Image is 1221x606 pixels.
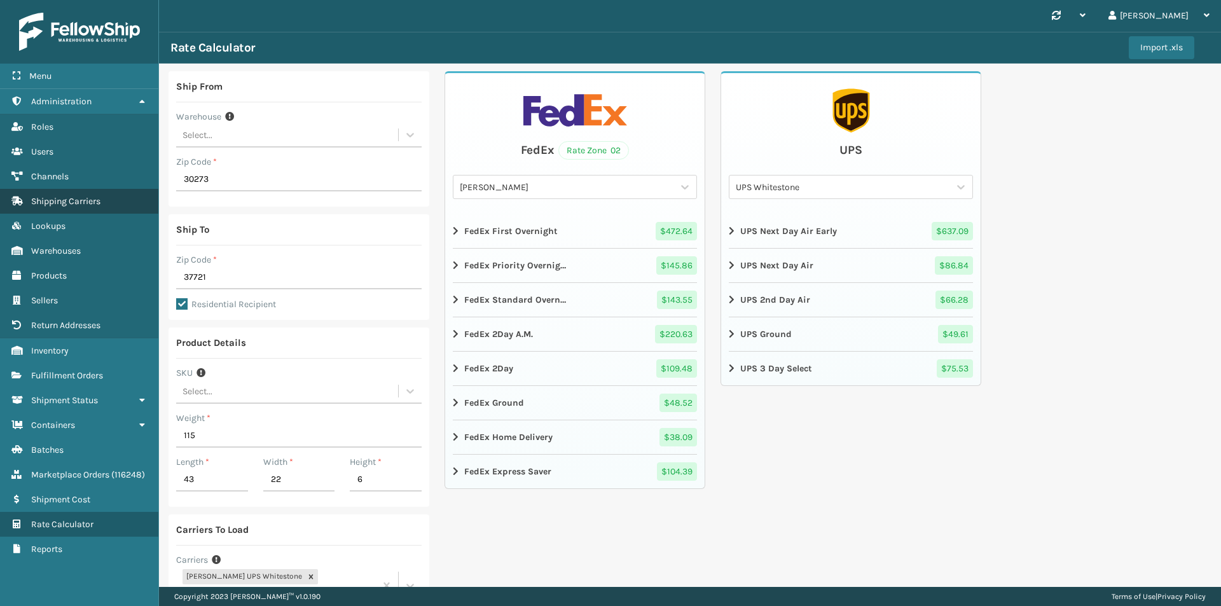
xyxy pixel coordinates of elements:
span: $ 109.48 [656,359,697,378]
p: Copyright 2023 [PERSON_NAME]™ v 1.0.190 [174,587,321,606]
span: Inventory [31,345,69,356]
div: Ship From [176,79,223,94]
span: Rate Calculator [31,519,93,530]
span: Administration [31,96,92,107]
span: ( 116248 ) [111,469,145,480]
span: Fulfillment Orders [31,370,103,381]
span: Menu [29,71,52,81]
strong: FedEx Priority Overnight [464,259,567,272]
span: $ 220.63 [655,325,697,343]
a: Privacy Policy [1157,592,1206,601]
strong: FedEx First Overnight [464,224,558,238]
span: $ 48.52 [659,394,697,412]
span: Reports [31,544,62,554]
label: Weight [176,411,210,425]
div: | [1112,587,1206,606]
a: Terms of Use [1112,592,1155,601]
span: $ 145.86 [656,256,697,275]
span: $ 104.39 [657,462,697,481]
div: Select... [183,128,212,142]
div: UPS [839,141,862,160]
span: Return Addresses [31,320,100,331]
strong: FedEx 2Day [464,362,513,375]
div: [PERSON_NAME] [460,181,675,194]
strong: UPS 3 Day Select [740,362,812,375]
img: logo [19,13,140,51]
strong: UPS 2nd Day Air [740,293,810,306]
strong: UPS Next Day Air [740,259,813,272]
label: Length [176,455,209,469]
span: Channels [31,171,69,182]
span: $ 86.84 [935,256,973,275]
span: Sellers [31,295,58,306]
span: $ 38.09 [659,428,697,446]
span: Roles [31,121,53,132]
div: Select... [183,385,212,398]
label: Zip Code [176,155,217,169]
span: $ 472.64 [656,222,697,240]
span: $ 75.53 [937,359,973,378]
span: Shipment Cost [31,494,90,505]
div: FedEx [521,141,555,160]
span: 02 [610,144,621,157]
span: Products [31,270,67,281]
span: Warehouses [31,245,81,256]
div: UPS Whitestone [736,181,951,194]
div: Ship To [176,222,209,237]
label: SKU [176,366,193,380]
label: Residential Recipient [176,299,276,310]
span: $ 66.28 [935,291,973,309]
h3: Rate Calculator [170,40,255,55]
label: Zip Code [176,253,217,266]
div: Carriers To Load [176,522,249,537]
strong: UPS Next Day Air Early [740,224,837,238]
label: Width [263,455,293,469]
strong: FedEx Express Saver [464,465,551,478]
span: Shipping Carriers [31,196,100,207]
span: $ 637.09 [932,222,973,240]
span: $ 49.61 [938,325,973,343]
strong: FedEx Home Delivery [464,430,553,444]
label: Warehouse [176,110,221,123]
strong: UPS Ground [740,327,792,341]
strong: FedEx Standard Overnight [464,293,567,306]
span: Marketplace Orders [31,469,109,480]
span: Users [31,146,53,157]
span: Rate Zone [567,144,607,157]
span: Containers [31,420,75,430]
div: Product Details [176,335,246,350]
button: Import .xls [1129,36,1194,59]
span: Shipment Status [31,395,98,406]
span: Batches [31,444,64,455]
label: Carriers [176,553,208,567]
label: Height [350,455,382,469]
strong: FedEx Ground [464,396,524,410]
span: $ 143.55 [657,291,697,309]
strong: FedEx 2Day A.M. [464,327,533,341]
div: [PERSON_NAME] UPS Whitestone [183,569,304,584]
span: Lookups [31,221,66,231]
